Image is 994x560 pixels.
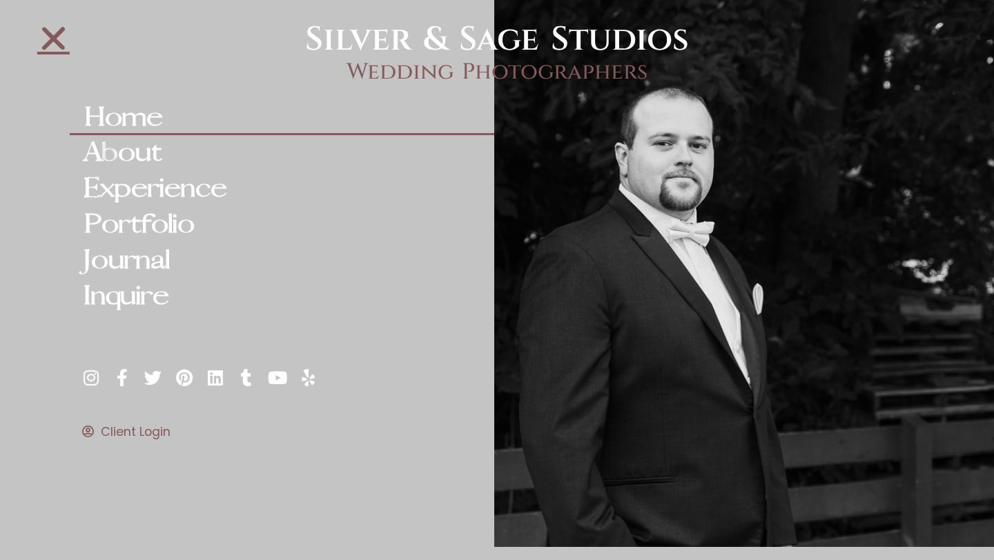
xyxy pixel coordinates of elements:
[70,100,494,314] nav: Menu
[97,425,170,439] span: Client Login
[70,135,494,171] a: About
[248,59,745,86] h2: Wedding Photographers
[37,22,70,54] a: Close
[70,207,494,243] a: Portfolio
[70,243,494,279] a: Journal
[70,171,494,207] a: Experience
[70,100,494,136] a: Home
[70,279,494,314] a: Inquire
[82,425,494,439] a: Client Login
[248,20,745,60] h2: Silver & Sage Studios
